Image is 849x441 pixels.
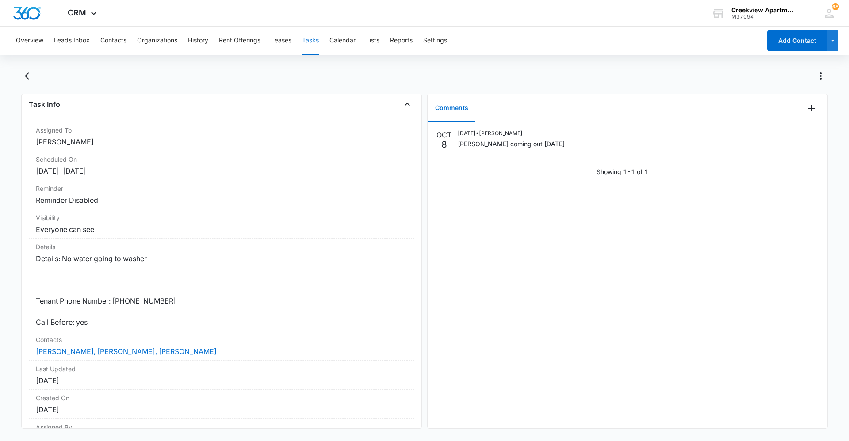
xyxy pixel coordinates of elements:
[68,8,86,17] span: CRM
[441,140,447,149] p: 8
[137,27,177,55] button: Organizations
[597,167,648,176] p: Showing 1-1 of 1
[329,27,356,55] button: Calendar
[21,69,35,83] button: Back
[36,242,407,251] dt: Details
[832,3,839,10] span: 68
[428,95,475,122] button: Comments
[731,7,796,14] div: account name
[436,129,451,140] p: OCT
[36,335,407,344] dt: Contacts
[832,3,839,10] div: notifications count
[731,14,796,20] div: account id
[29,390,414,419] div: Created On[DATE]
[36,364,407,373] dt: Last Updated
[302,27,319,55] button: Tasks
[188,27,208,55] button: History
[29,99,60,110] h4: Task Info
[36,184,407,193] dt: Reminder
[219,27,260,55] button: Rent Offerings
[16,27,43,55] button: Overview
[804,101,818,115] button: Add Comment
[814,69,828,83] button: Actions
[29,331,414,361] div: Contacts[PERSON_NAME], [PERSON_NAME], [PERSON_NAME]
[29,180,414,209] div: ReminderReminder Disabled
[458,129,565,137] p: [DATE] • [PERSON_NAME]
[29,151,414,180] div: Scheduled On[DATE]–[DATE]
[36,422,407,432] dt: Assigned By
[423,27,447,55] button: Settings
[36,375,407,386] dd: [DATE]
[29,122,414,151] div: Assigned To[PERSON_NAME]
[36,213,407,222] dt: Visibility
[54,27,90,55] button: Leads Inbox
[390,27,413,55] button: Reports
[366,27,379,55] button: Lists
[36,125,407,135] dt: Assigned To
[400,97,414,111] button: Close
[29,239,414,331] div: DetailsDetails: No water going to washer Tenant Phone Number: [PHONE_NUMBER] Call Before: yes
[36,137,407,147] dd: [PERSON_NAME]
[36,195,407,205] dd: Reminder Disabled
[458,139,565,148] p: [PERSON_NAME] coming out [DATE]
[36,404,407,415] dd: [DATE]
[36,166,407,176] dd: [DATE] – [DATE]
[36,393,407,403] dt: Created On
[29,209,414,239] div: VisibilityEveryone can see
[100,27,126,55] button: Contacts
[29,361,414,390] div: Last Updated[DATE]
[36,224,407,235] dd: Everyone can see
[767,30,827,51] button: Add Contact
[36,347,217,356] a: [PERSON_NAME], [PERSON_NAME], [PERSON_NAME]
[36,253,407,327] dd: Details: No water going to washer Tenant Phone Number: [PHONE_NUMBER] Call Before: yes
[36,155,407,164] dt: Scheduled On
[271,27,291,55] button: Leases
